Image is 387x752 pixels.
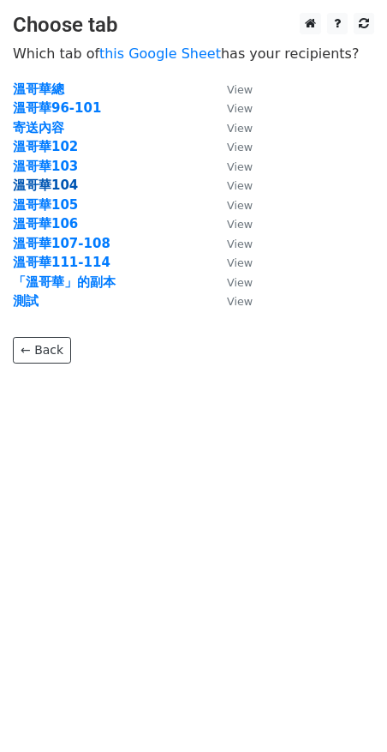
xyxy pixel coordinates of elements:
a: 寄送內容 [13,120,64,135]
a: View [210,255,253,270]
a: 溫哥華103 [13,159,78,174]
a: ← Back [13,337,71,364]
a: View [210,120,253,135]
iframe: Chat Widget [301,670,387,752]
small: View [227,276,253,289]
a: View [210,177,253,193]
a: 溫哥華106 [13,216,78,232]
small: View [227,199,253,212]
a: 溫哥華111-114 [13,255,110,270]
a: View [210,197,253,213]
a: View [210,159,253,174]
small: View [227,179,253,192]
a: 「溫哥華」的副本 [13,274,116,290]
a: 測試 [13,293,39,309]
h3: Choose tab [13,13,374,38]
small: View [227,238,253,250]
a: View [210,139,253,154]
a: View [210,236,253,251]
a: View [210,216,253,232]
small: View [227,102,253,115]
a: this Google Sheet [99,45,221,62]
small: View [227,218,253,231]
small: View [227,160,253,173]
a: View [210,81,253,97]
a: 溫哥華102 [13,139,78,154]
a: View [210,274,253,290]
a: 溫哥華107-108 [13,236,110,251]
small: View [227,256,253,269]
a: 溫哥華96-101 [13,100,101,116]
a: View [210,100,253,116]
small: View [227,122,253,135]
div: 聊天小工具 [301,670,387,752]
a: View [210,293,253,309]
a: 溫哥華總 [13,81,64,97]
small: View [227,141,253,153]
small: View [227,83,253,96]
p: Which tab of has your recipients? [13,45,374,63]
a: 溫哥華105 [13,197,78,213]
small: View [227,295,253,308]
a: 溫哥華104 [13,177,78,193]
